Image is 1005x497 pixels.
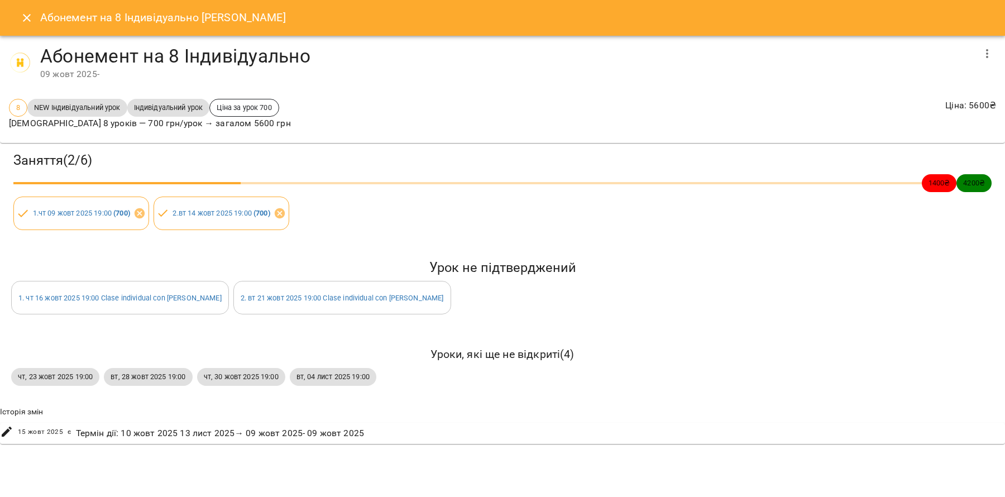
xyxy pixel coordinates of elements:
[210,102,278,113] span: Ціна за урок 700
[104,371,192,382] span: вт, 28 жовт 2025 19:00
[9,51,31,74] img: 8d0eeeb81da45b061d9d13bc87c74316.png
[922,178,957,188] span: 1400 ₴
[13,4,40,31] button: Close
[18,294,222,302] a: 1. чт 16 жовт 2025 19:00 Clase individual con [PERSON_NAME]
[40,9,286,26] h6: Абонемент на 8 Індивідуально [PERSON_NAME]
[197,371,285,382] span: чт, 30 жовт 2025 19:00
[18,427,64,438] span: 15 жовт 2025
[253,209,270,217] b: ( 700 )
[173,209,270,217] a: 2.вт 14 жовт 2025 19:00 (700)
[113,209,130,217] b: ( 700 )
[40,68,974,81] div: 09 жовт 2025 -
[127,102,210,113] span: Індивідуальний урок
[290,371,376,382] span: вт, 04 лист 2025 19:00
[68,427,71,438] span: є
[11,346,994,363] h6: Уроки, які ще не відкриті ( 4 )
[33,209,130,217] a: 1.чт 09 жовт 2025 19:00 (700)
[11,371,99,382] span: чт, 23 жовт 2025 19:00
[154,197,289,230] div: 2.вт 14 жовт 2025 19:00 (700)
[9,102,27,113] span: 8
[9,117,291,130] p: [DEMOGRAPHIC_DATA] 8 уроків — 700 грн/урок → загалом 5600 грн
[13,197,149,230] div: 1.чт 09 жовт 2025 19:00 (700)
[241,294,444,302] a: 2. вт 21 жовт 2025 19:00 Clase individual con [PERSON_NAME]
[74,424,366,442] div: Термін дії : 10 жовт 2025 13 лист 2025 → 09 жовт 2025 - 09 жовт 2025
[956,178,992,188] span: 4200 ₴
[13,152,992,169] h3: Заняття ( 2 / 6 )
[945,99,996,112] p: Ціна : 5600 ₴
[11,259,994,276] h5: Урок не підтверджений
[27,102,127,113] span: NEW Індивідуальний урок
[40,45,974,68] h4: Абонемент на 8 Індивідуально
